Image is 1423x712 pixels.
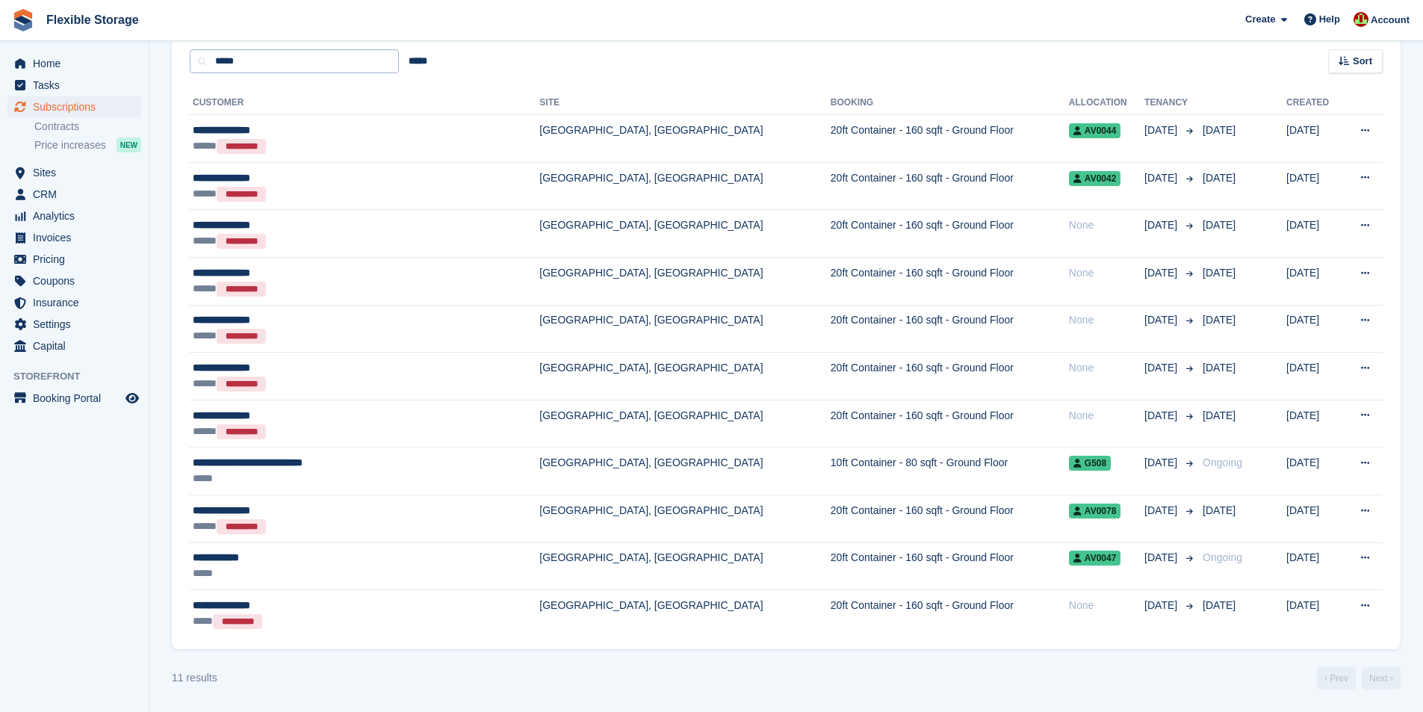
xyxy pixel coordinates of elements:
td: [DATE] [1286,495,1342,542]
span: AV0044 [1069,123,1120,138]
td: [GEOGRAPHIC_DATA], [GEOGRAPHIC_DATA] [539,162,831,210]
div: 11 results [172,670,217,686]
td: [DATE] [1286,353,1342,400]
span: Create [1245,12,1275,27]
td: [DATE] [1286,590,1342,637]
td: [DATE] [1286,400,1342,448]
span: [DATE] [1144,217,1180,233]
span: Coupons [33,270,123,291]
th: Customer [190,91,539,115]
td: [DATE] [1286,210,1342,258]
span: [DATE] [1203,219,1236,231]
a: menu [7,314,141,335]
span: [DATE] [1203,267,1236,279]
td: [GEOGRAPHIC_DATA], [GEOGRAPHIC_DATA] [539,400,831,448]
td: 20ft Container - 160 sqft - Ground Floor [831,115,1069,163]
th: Booking [831,91,1069,115]
div: None [1069,217,1144,233]
th: Tenancy [1144,91,1197,115]
span: Price increases [34,138,106,152]
span: [DATE] [1144,408,1180,424]
td: 20ft Container - 160 sqft - Ground Floor [831,305,1069,353]
td: 20ft Container - 160 sqft - Ground Floor [831,590,1069,637]
td: 20ft Container - 160 sqft - Ground Floor [831,495,1069,542]
a: menu [7,184,141,205]
span: [DATE] [1144,360,1180,376]
a: Contracts [34,120,141,134]
a: menu [7,53,141,74]
span: Subscriptions [33,96,123,117]
a: menu [7,205,141,226]
span: [DATE] [1144,455,1180,471]
span: AV0042 [1069,171,1120,186]
span: [DATE] [1144,170,1180,186]
div: None [1069,265,1144,281]
td: [GEOGRAPHIC_DATA], [GEOGRAPHIC_DATA] [539,590,831,637]
nav: Page [1314,667,1404,690]
td: [GEOGRAPHIC_DATA], [GEOGRAPHIC_DATA] [539,353,831,400]
span: Help [1319,12,1340,27]
td: [DATE] [1286,448,1342,495]
td: [GEOGRAPHIC_DATA], [GEOGRAPHIC_DATA] [539,210,831,258]
span: [DATE] [1144,123,1180,138]
a: menu [7,162,141,183]
div: None [1069,408,1144,424]
td: [DATE] [1286,115,1342,163]
img: stora-icon-8386f47178a22dfd0bd8f6a31ec36ba5ce8667c1dd55bd0f319d3a0aa187defe.svg [12,9,34,31]
div: None [1069,312,1144,328]
div: None [1069,360,1144,376]
span: Capital [33,335,123,356]
span: Booking Portal [33,388,123,409]
img: David Jones [1354,12,1368,27]
td: [DATE] [1286,162,1342,210]
span: [DATE] [1203,124,1236,136]
td: 20ft Container - 160 sqft - Ground Floor [831,542,1069,590]
td: 20ft Container - 160 sqft - Ground Floor [831,210,1069,258]
span: Sites [33,162,123,183]
a: Preview store [123,389,141,407]
a: menu [7,75,141,96]
th: Allocation [1069,91,1144,115]
th: Created [1286,91,1342,115]
span: CRM [33,184,123,205]
span: AV0078 [1069,504,1120,518]
span: Invoices [33,227,123,248]
a: menu [7,335,141,356]
th: Site [539,91,831,115]
span: [DATE] [1203,314,1236,326]
td: [GEOGRAPHIC_DATA], [GEOGRAPHIC_DATA] [539,448,831,495]
span: Pricing [33,249,123,270]
td: 20ft Container - 160 sqft - Ground Floor [831,353,1069,400]
span: G508 [1069,456,1111,471]
span: Ongoing [1203,551,1242,563]
a: Next [1362,667,1401,690]
span: Storefront [13,369,149,384]
a: menu [7,388,141,409]
td: [GEOGRAPHIC_DATA], [GEOGRAPHIC_DATA] [539,542,831,590]
span: AV0047 [1069,551,1120,566]
span: Tasks [33,75,123,96]
span: [DATE] [1144,503,1180,518]
td: [DATE] [1286,257,1342,305]
td: [GEOGRAPHIC_DATA], [GEOGRAPHIC_DATA] [539,257,831,305]
span: Sort [1353,54,1372,69]
td: [GEOGRAPHIC_DATA], [GEOGRAPHIC_DATA] [539,115,831,163]
span: Insurance [33,292,123,313]
a: Price increases NEW [34,137,141,153]
span: [DATE] [1144,312,1180,328]
td: 20ft Container - 160 sqft - Ground Floor [831,257,1069,305]
a: menu [7,270,141,291]
td: [DATE] [1286,305,1342,353]
span: Account [1371,13,1410,28]
a: Previous [1317,667,1356,690]
a: menu [7,96,141,117]
div: NEW [117,137,141,152]
span: [DATE] [1203,362,1236,374]
a: menu [7,249,141,270]
td: 10ft Container - 80 sqft - Ground Floor [831,448,1069,495]
span: [DATE] [1144,265,1180,281]
span: [DATE] [1203,504,1236,516]
span: Settings [33,314,123,335]
a: Flexible Storage [40,7,145,32]
td: [GEOGRAPHIC_DATA], [GEOGRAPHIC_DATA] [539,495,831,542]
